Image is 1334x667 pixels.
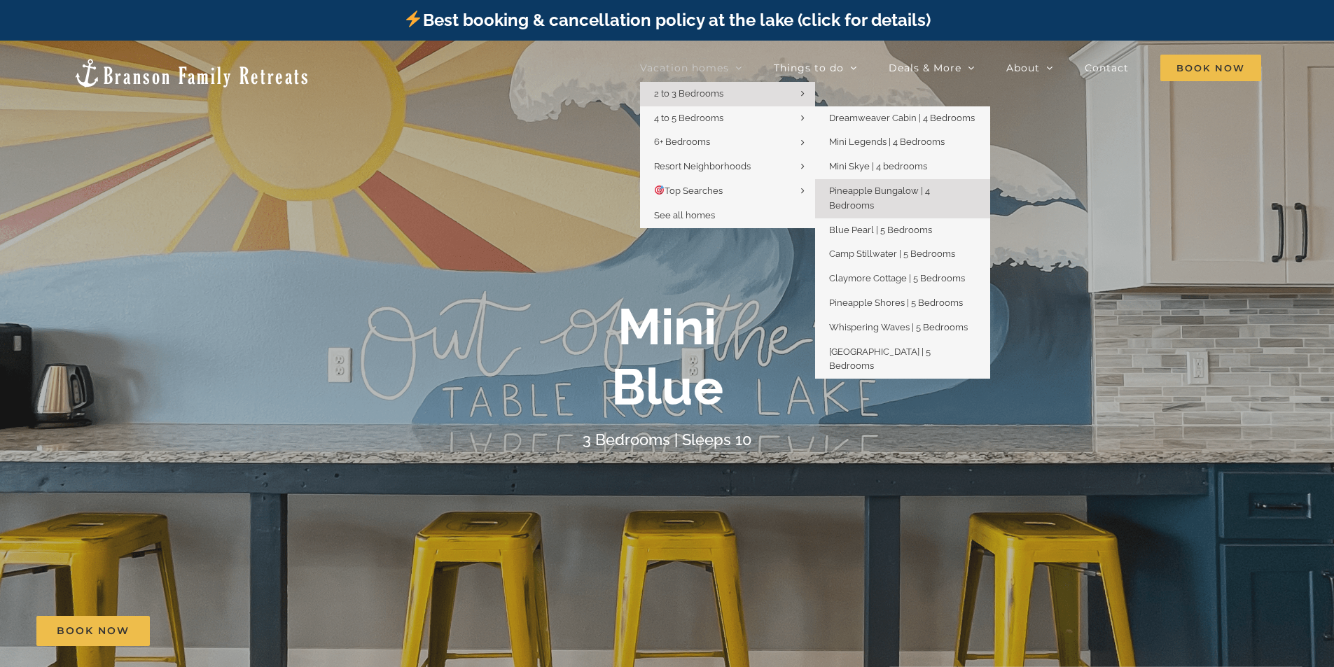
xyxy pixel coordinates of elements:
a: Best booking & cancellation policy at the lake (click for details) [403,10,930,30]
span: Mini Skye | 4 bedrooms [829,161,927,171]
a: 6+ Bedrooms [640,130,815,155]
a: Pineapple Shores | 5 Bedrooms [815,291,990,316]
span: Deals & More [889,63,961,73]
nav: Main Menu [640,54,1261,82]
span: Book Now [57,625,130,637]
a: Claymore Cottage | 5 Bedrooms [815,267,990,291]
a: Dreamweaver Cabin | 4 Bedrooms [815,106,990,131]
a: Mini Legends | 4 Bedrooms [815,130,990,155]
span: 4 to 5 Bedrooms [654,113,723,123]
a: [GEOGRAPHIC_DATA] | 5 Bedrooms [815,340,990,379]
span: Pineapple Shores | 5 Bedrooms [829,297,963,308]
span: Things to do [774,63,844,73]
img: 🎯 [655,185,664,195]
span: Blue Pearl | 5 Bedrooms [829,225,932,235]
a: Whispering Waves | 5 Bedrooms [815,316,990,340]
a: Blue Pearl | 5 Bedrooms [815,218,990,243]
span: 2 to 3 Bedrooms [654,88,723,99]
a: Book Now [36,616,150,646]
h4: 3 Bedrooms | Sleeps 10 [583,430,752,449]
span: Vacation homes [640,63,729,73]
span: See all homes [654,210,715,220]
a: Contact [1085,54,1129,82]
a: 4 to 5 Bedrooms [640,106,815,131]
span: Resort Neighborhoods [654,161,751,171]
span: Mini Legends | 4 Bedrooms [829,136,945,147]
span: 6+ Bedrooms [654,136,710,147]
span: Whispering Waves | 5 Bedrooms [829,322,968,332]
span: About [1006,63,1040,73]
a: Pineapple Bungalow | 4 Bedrooms [815,179,990,218]
a: Resort Neighborhoods [640,155,815,179]
a: About [1006,54,1053,82]
a: Camp Stillwater | 5 Bedrooms [815,242,990,267]
a: 2 to 3 Bedrooms [640,82,815,106]
span: Camp Stillwater | 5 Bedrooms [829,248,955,259]
span: [GEOGRAPHIC_DATA] | 5 Bedrooms [829,346,931,372]
img: ⚡️ [405,10,422,27]
a: Mini Skye | 4 bedrooms [815,155,990,179]
span: Pineapple Bungalow | 4 Bedrooms [829,185,930,211]
a: Things to do [774,54,857,82]
span: Top Searches [654,185,723,196]
span: Contact [1085,63,1129,73]
a: See all homes [640,204,815,228]
img: Branson Family Retreats Logo [73,57,310,89]
span: Claymore Cottage | 5 Bedrooms [829,273,965,283]
a: Vacation homes [640,54,742,82]
span: Book Now [1160,55,1261,81]
b: Mini Blue [611,297,723,416]
a: Deals & More [889,54,975,82]
span: Dreamweaver Cabin | 4 Bedrooms [829,113,975,123]
a: 🎯Top Searches [640,179,815,204]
